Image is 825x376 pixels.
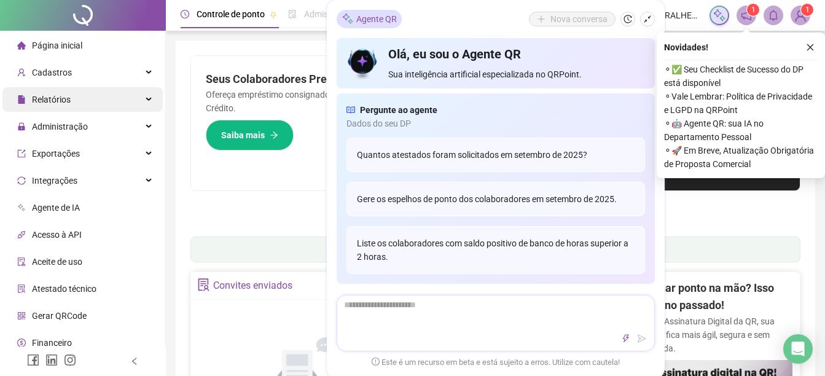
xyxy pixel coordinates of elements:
span: Página inicial [32,41,82,50]
span: read [346,103,355,117]
span: qrcode [17,311,26,320]
span: Financeiro [32,338,72,348]
p: Ofereça empréstimo consignado e antecipação salarial com o QRPoint Crédito. [206,88,481,115]
h2: Seus Colaboradores Precisam de Apoio Financeiro? [206,71,481,88]
span: sync [17,176,26,185]
span: api [17,230,26,239]
p: Com a Assinatura Digital da QR, sua gestão fica mais ágil, segura e sem papelada. [638,315,792,355]
img: icon [346,45,379,81]
span: Controle de ponto [197,9,265,19]
div: Liste os colaboradores com saldo positivo de banco de horas superior a 2 horas. [346,226,645,274]
sup: 1 [747,4,759,16]
span: audit [17,257,26,266]
span: ⚬ 🚀 Em Breve, Atualização Obrigatória de Proposta Comercial [664,144,818,171]
span: Integrações [32,176,77,186]
span: ⚬ Vale Lembrar: Política de Privacidade e LGPD na QRPoint [664,90,818,117]
span: Gerar QRCode [32,311,87,321]
span: solution [17,284,26,293]
span: bell [768,10,779,21]
div: Agente QR [337,10,402,28]
span: file-done [288,10,297,18]
span: Exportações [32,149,80,159]
span: close [806,43,815,52]
span: clock-circle [181,10,189,18]
span: Aceite de uso [32,257,82,267]
span: pushpin [270,11,277,18]
span: ⚬ ✅ Seu Checklist de Sucesso do DP está disponível [664,63,818,90]
span: thunderbolt [622,334,630,343]
span: file [17,95,26,104]
span: ⚬ 🤖 Agente QR: sua IA no Departamento Pessoal [664,117,818,144]
span: instagram [64,354,76,366]
div: Gere os espelhos de ponto dos colaboradores em setembro de 2025. [346,182,645,216]
button: Saiba mais [206,120,294,151]
span: Sua inteligência artificial especializada no QRPoint. [388,68,644,81]
span: left [130,357,139,366]
span: linkedin [45,354,58,366]
div: Quantos atestados foram solicitados em setembro de 2025? [346,138,645,172]
h2: Assinar ponto na mão? Isso ficou no passado! [638,280,792,315]
img: sparkle-icon.fc2bf0ac1784a2077858766a79e2daf3.svg [342,13,354,26]
div: Convites enviados [213,275,292,296]
span: shrink [643,15,652,23]
span: Administração [32,122,88,131]
button: send [635,331,649,346]
span: 1 [751,6,756,14]
span: Novidades ! [664,41,708,54]
button: thunderbolt [619,331,633,346]
span: Agente de IA [32,203,80,213]
span: SERRALHERIA BARRETO [649,9,702,22]
h4: Olá, eu sou o Agente QR [388,45,644,63]
span: Relatórios [32,95,71,104]
span: arrow-right [270,131,278,139]
span: 1 [805,6,810,14]
span: home [17,41,26,50]
span: Dados do seu DP [346,117,645,130]
span: Admissão digital [304,9,367,19]
span: solution [197,278,210,291]
span: Saiba mais [221,128,265,142]
span: Atestado técnico [32,284,96,294]
span: history [624,15,632,23]
span: export [17,149,26,158]
span: notification [741,10,752,21]
span: dollar [17,339,26,347]
span: user-add [17,68,26,77]
img: sparkle-icon.fc2bf0ac1784a2077858766a79e2daf3.svg [713,9,726,22]
sup: Atualize o seu contato no menu Meus Dados [801,4,813,16]
img: 90670 [791,6,810,25]
span: Este é um recurso em beta e está sujeito a erros. Utilize com cautela! [372,356,620,369]
span: Pergunte ao agente [360,103,437,117]
span: lock [17,122,26,131]
span: Cadastros [32,68,72,77]
span: facebook [27,354,39,366]
span: Acesso à API [32,230,82,240]
span: exclamation-circle [372,358,380,366]
button: Nova conversa [529,12,616,26]
div: Open Intercom Messenger [783,334,813,364]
